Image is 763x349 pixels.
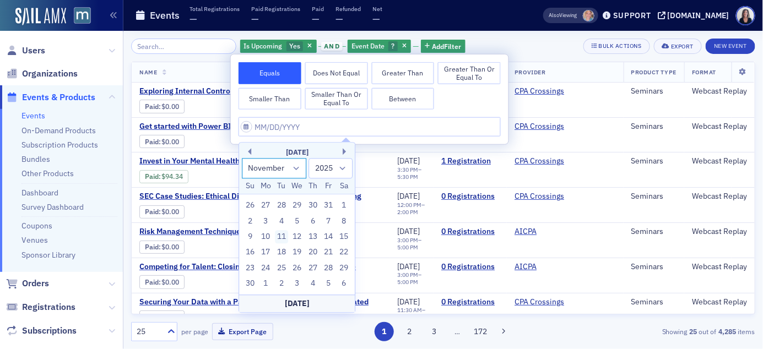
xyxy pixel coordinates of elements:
span: [DATE] [397,226,420,236]
span: $0.00 [162,208,180,216]
a: View Homepage [66,7,91,26]
span: Format [692,68,716,76]
span: : [145,138,162,146]
div: Choose Tuesday, October 28th, 2025 [275,199,288,212]
span: Events & Products [22,91,95,103]
div: Webcast Replay [692,297,747,307]
span: Get started with Power BI [139,122,324,132]
div: Export [671,43,694,50]
a: Paid [145,243,159,251]
button: Greater Than [371,62,434,84]
a: CPA Crossings [515,297,564,307]
div: Support [613,10,651,20]
div: Seminars [631,227,677,237]
img: SailAMX [15,8,66,25]
span: : [145,172,162,181]
span: AICPA [515,227,584,237]
div: Th [306,180,320,193]
div: Sa [338,180,351,193]
div: Choose Tuesday, November 18th, 2025 [275,246,288,259]
div: Paid: 0 - $0 [139,100,185,113]
div: Choose Monday, November 17th, 2025 [259,246,273,259]
p: Total Registrations [190,5,240,13]
button: Does Not Equal [305,62,368,84]
div: Choose Sunday, November 23rd, 2025 [243,261,257,275]
button: Next Month [343,148,349,155]
a: Other Products [21,168,74,178]
span: Yes [289,41,300,50]
span: … [450,326,466,336]
span: — [251,13,259,25]
button: Previous Month [245,148,251,155]
div: Seminars [631,262,677,272]
div: Choose Thursday, November 13th, 2025 [306,230,320,243]
div: Choose Thursday, November 20th, 2025 [306,246,320,259]
div: Choose Friday, November 28th, 2025 [322,261,335,275]
div: Choose Saturday, November 8th, 2025 [338,215,351,228]
div: Choose Wednesday, November 12th, 2025 [291,230,304,243]
span: CPA Crossings [515,122,584,132]
span: ? [391,41,394,50]
div: Choose Monday, November 3rd, 2025 [259,215,273,228]
a: 0 Registrations [441,262,499,272]
button: 2 [400,322,419,341]
a: Paid [145,313,159,321]
span: : [145,208,162,216]
div: Choose Thursday, November 27th, 2025 [306,261,320,275]
div: Seminars [631,156,677,166]
input: MM/DD/YYYY [239,117,501,137]
div: [DOMAIN_NAME] [668,10,729,20]
label: per page [181,326,208,336]
div: Choose Friday, October 31st, 2025 [322,199,335,212]
div: Mo [259,180,273,193]
button: AddFilter [421,40,466,53]
a: On-Demand Products [21,126,96,135]
span: Add Filter [432,41,461,51]
span: Organizations [22,68,78,80]
span: — [312,13,320,25]
div: Paid: 0 - $0 [139,205,185,219]
div: Webcast Replay [692,192,747,201]
span: CPA Crossings [515,156,584,166]
div: [DATE] [239,147,355,158]
time: 1:30 PM [397,313,418,321]
span: CPA Crossings [515,86,584,96]
span: $0.00 [162,138,180,146]
div: – [397,307,426,321]
a: Registrations [6,301,75,313]
div: Seminars [631,122,677,132]
a: Subscription Products [21,140,98,150]
div: Seminars [631,192,677,201]
span: — [190,13,197,25]
a: Paid [145,278,159,286]
a: 0 Registrations [441,297,499,307]
span: : [145,243,162,251]
span: — [373,13,381,25]
div: Choose Saturday, November 22nd, 2025 [338,246,351,259]
a: Paid [145,208,159,216]
a: CPA Crossings [515,86,564,96]
div: Choose Saturday, December 6th, 2025 [338,277,351,291]
a: 0 Registrations [441,192,499,201]
a: Paid [145,138,159,146]
button: Equals [239,62,301,84]
a: AICPA [515,227,537,237]
a: Exploring Internal Controls That Could Have Prevented Frauds [139,86,361,96]
a: Coupons [21,221,52,231]
span: Profile [736,6,755,25]
a: Organizations [6,68,78,80]
h1: Events [150,9,180,22]
time: 5:00 PM [397,243,418,251]
div: Choose Thursday, December 4th, 2025 [306,277,320,291]
a: Sponsor Library [21,250,75,260]
a: 1 Registration [441,156,499,166]
p: Refunded [335,5,361,13]
button: Between [371,88,434,110]
p: Paid Registrations [251,5,300,13]
div: month 2025-11 [242,198,352,292]
button: 1 [375,322,394,341]
a: Events & Products [6,91,95,103]
a: CPA Crossings [515,192,564,201]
